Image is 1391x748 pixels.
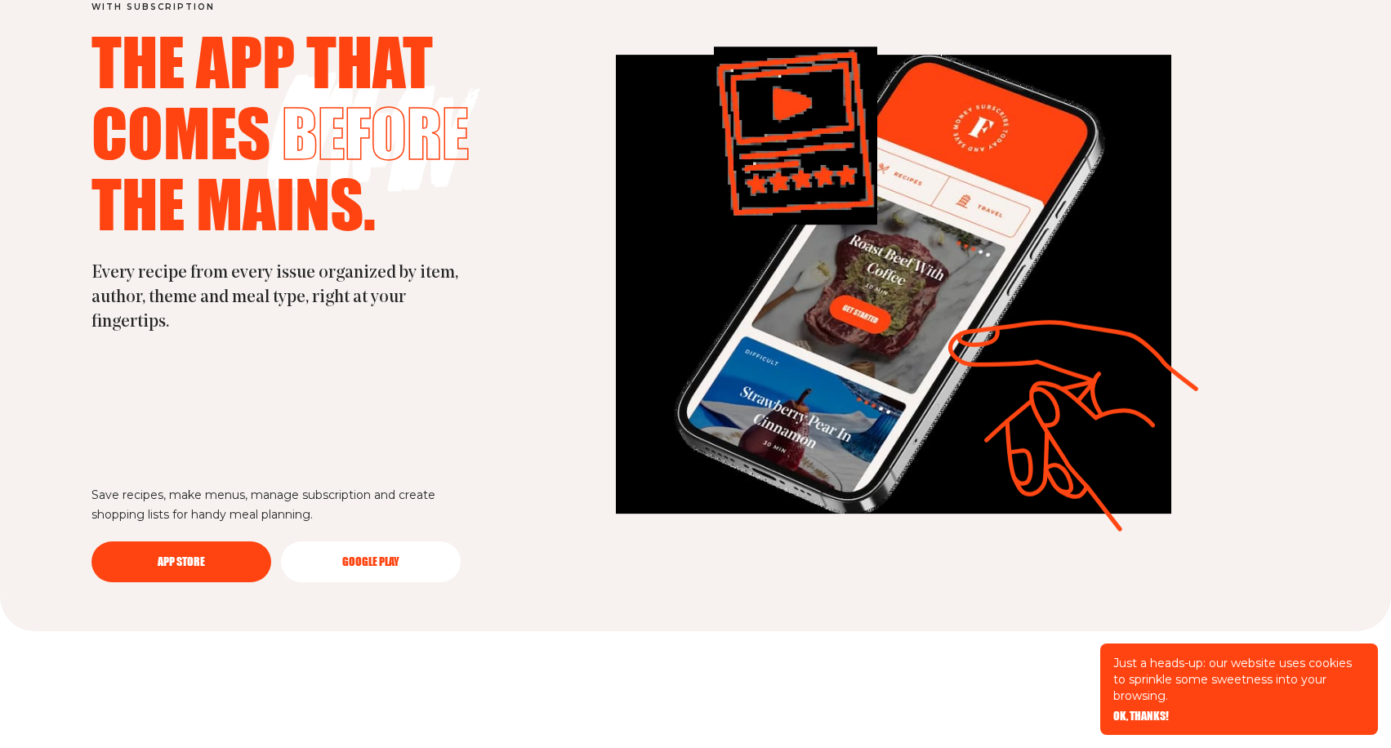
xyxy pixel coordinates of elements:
[91,171,376,236] span: the mains.
[91,261,467,335] h3: Every recipe from every issue organized by item, author, theme and meal type, right at your finge...
[714,47,877,225] img: finger pointing to the device
[616,55,1171,514] img: subscription
[91,29,433,94] span: The app that
[91,100,270,165] span: comes
[342,556,399,568] span: Google Play
[1113,655,1365,704] p: Just a heads-up: our website uses cookies to sprinkle some sweetness into your browsing.
[158,556,205,568] span: App Store
[91,486,467,525] p: Save recipes, make menus, manage subscription and create shopping lists for handy meal planning.
[282,100,469,165] span: before
[91,2,549,12] p: with subscription
[281,541,461,582] a: Google Play
[91,541,271,582] a: App Store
